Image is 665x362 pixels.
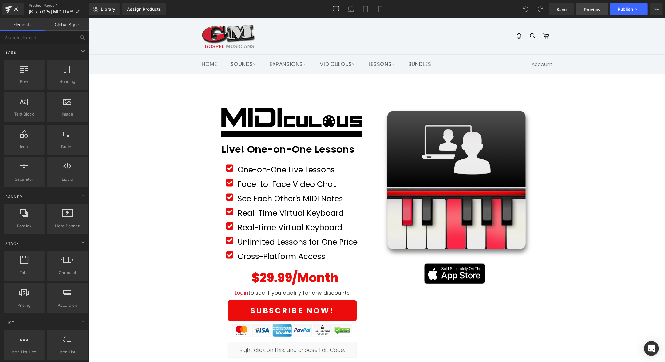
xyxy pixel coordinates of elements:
[149,146,246,157] font: One-on-One Live Lessons
[29,3,89,8] a: Product Pages
[343,3,358,15] a: Laptop
[162,287,245,297] span: SUBSCRIBE NOW!
[49,144,86,150] span: Button
[5,241,20,246] span: Stack
[49,270,86,276] span: Carousel
[6,223,43,229] span: Parallax
[224,36,272,56] a: MIDIculous
[49,78,86,85] span: Heading
[149,189,255,200] font: Real-Time Virtual Keyboard
[644,341,659,356] div: Open Intercom Messenger
[89,3,120,15] a: New Library
[5,194,23,200] span: Banner
[45,18,89,31] a: Global Style
[584,6,600,13] span: Preview
[618,7,633,12] span: Publish
[5,320,15,326] span: List
[149,160,247,171] font: Face-to-Face Video Chat
[520,3,532,15] button: Undo
[299,92,437,231] img: MiDIculous Live!
[107,36,134,56] a: Home
[29,9,73,14] span: [Kiran GPs] MIDILIVE!
[6,78,43,85] span: Row
[49,111,86,117] span: Image
[6,176,43,183] span: Separator
[6,302,43,309] span: Pricing
[373,3,388,15] a: Mobile
[313,36,348,56] a: Bundles
[49,349,86,355] span: Icon List
[576,3,608,15] a: Preview
[49,302,86,309] span: Accordion
[136,36,173,56] a: Sounds
[49,223,86,229] span: Hero Banner
[6,349,43,355] span: Icon List Hoz
[113,6,167,30] img: Gospel Musicians
[101,6,115,12] span: Library
[2,3,24,15] a: v6
[440,37,466,56] a: Account
[139,281,268,303] button: SUBSCRIBE NOW!
[5,49,17,55] span: Base
[163,251,203,268] span: $29.99
[274,36,312,56] a: Lessons
[175,36,223,56] a: Expansions
[127,7,161,12] div: Assign Products
[149,233,236,243] font: Cross-Platform Access
[149,175,254,186] font: See Each Other's MIDI Notes
[556,6,567,13] span: Save
[534,3,547,15] button: Redo
[12,5,20,13] div: v6
[133,124,274,138] p: Live! One-on-One Lessons
[650,3,663,15] button: More
[358,3,373,15] a: Tablet
[149,218,269,229] font: Unlimited Lessons for One Price
[6,270,43,276] span: Tabs
[6,111,43,117] span: Text Block
[610,3,648,15] button: Publish
[149,204,254,214] font: Real-time Virtual Keyboard
[139,270,268,279] p: to see if you qualify for any discounts
[146,271,160,278] a: Login
[203,251,271,268] p: /Month
[49,176,86,183] span: Liquid
[6,144,43,150] span: Icon
[329,3,343,15] a: Desktop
